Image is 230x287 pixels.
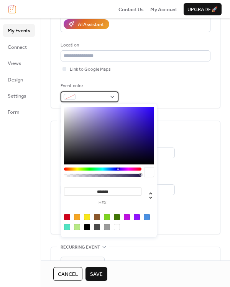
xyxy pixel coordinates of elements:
span: Views [8,60,21,67]
div: #9B9B9B [104,224,110,230]
span: Link to Google Maps [70,66,111,73]
div: Location [61,41,209,49]
button: Cancel [53,267,82,281]
div: AI Assistant [78,21,104,28]
label: hex [64,201,141,205]
div: #4A90E2 [144,214,150,220]
div: #D0021B [64,214,70,220]
div: #4A4A4A [94,224,100,230]
span: My Events [8,27,30,35]
div: #000000 [84,224,90,230]
span: Save [90,270,103,278]
div: #F5A623 [74,214,80,220]
span: Cancel [58,270,78,278]
div: #B8E986 [74,224,80,230]
a: Form [3,106,35,118]
a: Views [3,57,35,69]
a: Connect [3,41,35,53]
div: #F8E71C [84,214,90,220]
span: My Account [150,6,177,13]
div: #417505 [114,214,120,220]
div: #BD10E0 [124,214,130,220]
span: Form [8,108,20,116]
span: Do not repeat [64,258,91,267]
div: Event color [61,82,117,90]
div: #FFFFFF [114,224,120,230]
div: #8B572A [94,214,100,220]
span: Settings [8,92,26,100]
span: Connect [8,43,27,51]
button: Save [85,267,107,281]
a: My Events [3,24,35,36]
a: Contact Us [118,5,144,13]
span: Contact Us [118,6,144,13]
button: Upgrade🚀 [184,3,222,15]
span: Recurring event [61,243,100,251]
a: My Account [150,5,177,13]
a: Settings [3,90,35,102]
a: Design [3,73,35,86]
span: Upgrade 🚀 [187,6,218,13]
div: #7ED321 [104,214,110,220]
button: AI Assistant [64,19,109,29]
div: #50E3C2 [64,224,70,230]
img: logo [8,5,16,13]
span: Design [8,76,23,84]
div: #9013FE [134,214,140,220]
